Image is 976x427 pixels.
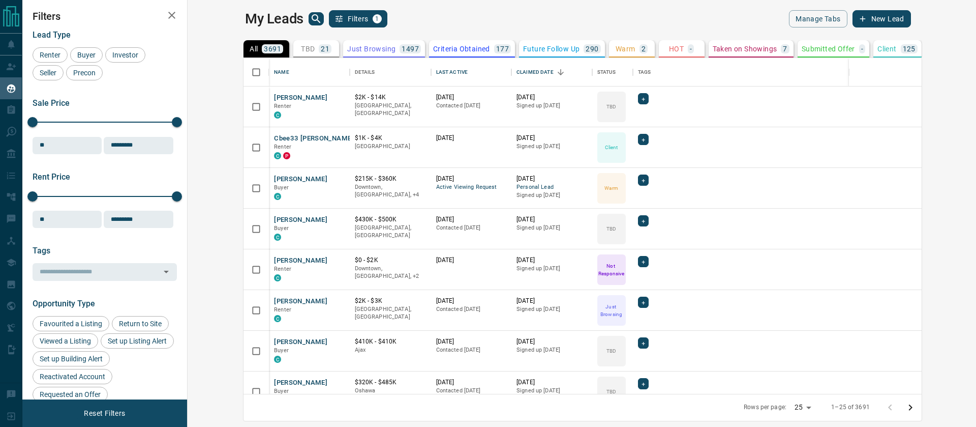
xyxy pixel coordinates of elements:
p: HOT [669,45,684,52]
div: Claimed Date [516,58,554,87]
span: + [642,379,645,389]
button: [PERSON_NAME] [274,93,327,103]
p: $2K - $3K [355,297,426,305]
p: [GEOGRAPHIC_DATA] [355,143,426,151]
p: TBD [606,103,616,110]
span: Return to Site [115,320,165,328]
div: condos.ca [274,193,281,200]
div: Tags [638,58,651,87]
span: Requested an Offer [36,390,104,398]
p: TBD [606,388,616,395]
p: 7 [783,45,787,52]
div: Claimed Date [511,58,592,87]
div: Details [350,58,431,87]
div: Last Active [436,58,468,87]
span: Buyer [274,347,289,354]
p: Signed up [DATE] [516,102,587,110]
p: $215K - $360K [355,175,426,183]
p: 21 [321,45,329,52]
div: Buyer [70,47,103,63]
button: Cbee33 [PERSON_NAME] [274,134,354,144]
div: Renter [33,47,68,63]
div: Tags [633,58,955,87]
p: 125 [903,45,916,52]
p: Signed up [DATE] [516,387,587,395]
p: Contacted [DATE] [436,224,506,232]
p: [GEOGRAPHIC_DATA], [GEOGRAPHIC_DATA] [355,224,426,240]
p: [DATE] [516,93,587,102]
p: Contacted [DATE] [436,305,506,314]
p: Signed up [DATE] [516,143,587,151]
span: Active Viewing Request [436,183,506,192]
div: + [638,175,649,186]
p: 177 [496,45,509,52]
button: [PERSON_NAME] [274,256,327,266]
p: $410K - $410K [355,337,426,346]
div: condos.ca [274,111,281,119]
div: Status [597,58,616,87]
div: condos.ca [274,356,281,363]
p: [DATE] [516,134,587,143]
button: Go to next page [900,397,921,418]
p: All [250,45,258,52]
button: Sort [554,65,568,79]
div: condos.ca [274,152,281,159]
span: Sale Price [33,98,70,108]
p: [DATE] [436,337,506,346]
span: Precon [70,69,99,77]
p: [GEOGRAPHIC_DATA], [GEOGRAPHIC_DATA] [355,305,426,321]
p: 2 [642,45,646,52]
p: [DATE] [436,215,506,224]
span: Buyer [274,388,289,394]
p: Criteria Obtained [433,45,490,52]
span: Opportunity Type [33,299,95,308]
span: Renter [274,144,291,150]
div: + [638,297,649,308]
button: Filters1 [329,10,387,27]
p: Client [605,144,618,151]
span: Renter [274,103,291,109]
button: search button [309,12,324,25]
button: [PERSON_NAME] [274,378,327,388]
div: Set up Listing Alert [101,333,174,349]
span: + [642,134,645,145]
p: $2K - $14K [355,93,426,102]
p: Client [877,45,896,52]
div: Return to Site [112,316,169,331]
span: + [642,94,645,104]
div: Seller [33,65,64,80]
button: [PERSON_NAME] [274,297,327,306]
div: Viewed a Listing [33,333,98,349]
p: Signed up [DATE] [516,346,587,354]
p: [DATE] [516,175,587,183]
p: Just Browsing [598,303,625,318]
div: condos.ca [274,234,281,241]
span: 1 [374,15,381,22]
p: 1–25 of 3691 [831,403,870,412]
div: Favourited a Listing [33,316,109,331]
div: Investor [105,47,145,63]
span: Personal Lead [516,183,587,192]
div: Name [274,58,289,87]
span: + [642,338,645,348]
div: Reactivated Account [33,369,112,384]
span: Tags [33,246,50,255]
span: + [642,216,645,226]
div: Status [592,58,633,87]
div: Set up Building Alert [33,351,110,366]
button: Open [159,265,173,279]
p: 3691 [264,45,281,52]
div: Last Active [431,58,511,87]
p: $0 - $2K [355,256,426,265]
p: Contacted [DATE] [436,346,506,354]
p: 290 [586,45,598,52]
span: Buyer [274,225,289,232]
h1: My Leads [245,11,303,27]
p: Warm [604,184,618,192]
p: Rows per page: [744,403,786,412]
span: Lead Type [33,30,71,40]
p: $320K - $485K [355,378,426,387]
p: [DATE] [436,175,506,183]
p: [GEOGRAPHIC_DATA], [GEOGRAPHIC_DATA] [355,102,426,118]
p: Signed up [DATE] [516,265,587,273]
